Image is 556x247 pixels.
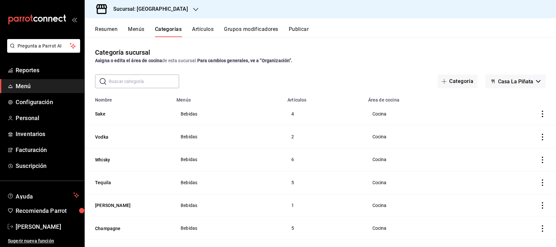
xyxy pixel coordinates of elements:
[16,114,79,122] span: Personal
[288,26,309,37] button: Publicar
[192,26,214,37] button: Artículos
[16,191,71,199] span: Ayuda
[438,75,477,88] button: Categoría
[16,161,79,170] span: Suscripción
[224,26,278,37] button: Grupos modificadores
[181,157,275,162] span: Bebidas
[16,145,79,154] span: Facturación
[498,78,533,85] span: Casa La Piñata
[181,112,275,116] span: Bebidas
[16,66,79,75] span: Reportes
[85,93,173,103] th: Nombre
[372,180,473,185] span: Cocina
[72,17,77,22] button: open_drawer_menu
[18,43,70,49] span: Pregunta a Parrot AI
[284,194,364,217] td: 1
[284,93,364,103] th: Artículos
[539,225,546,232] button: actions
[181,134,275,139] span: Bebidas
[372,112,473,116] span: Cocina
[539,111,546,117] button: actions
[7,39,80,53] button: Pregunta a Parrot AI
[95,134,160,140] button: Vodka
[372,203,473,208] span: Cocina
[284,125,364,148] td: 2
[372,226,473,230] span: Cocina
[364,93,481,103] th: Área de cocina
[372,134,473,139] span: Cocina
[8,238,79,244] span: Sugerir nueva función
[155,26,182,37] button: Categorías
[95,225,160,232] button: Champagne
[16,130,79,138] span: Inventarios
[181,180,275,185] span: Bebidas
[284,171,364,194] td: 5
[16,82,79,90] span: Menú
[284,217,364,240] td: 5
[108,5,188,13] h3: Sucursal: [GEOGRAPHIC_DATA]
[95,111,160,117] button: Sake
[5,47,80,54] a: Pregunta a Parrot AI
[109,75,179,88] input: Buscar categoría
[95,58,162,63] strong: Asigna o edita el área de cocina
[95,48,150,57] div: Categoría sucursal
[372,157,473,162] span: Cocina
[539,179,546,186] button: actions
[95,179,160,186] button: Tequila
[197,58,292,63] strong: Para cambios generales, ve a “Organización”.
[16,222,79,231] span: [PERSON_NAME]
[539,202,546,209] button: actions
[181,226,275,230] span: Bebidas
[95,157,160,163] button: Whisky
[173,93,284,103] th: Menús
[181,203,275,208] span: Bebidas
[539,134,546,140] button: actions
[95,26,118,37] button: Resumen
[16,206,79,215] span: Recomienda Parrot
[16,98,79,106] span: Configuración
[95,26,556,37] div: navigation tabs
[95,202,160,209] button: [PERSON_NAME]
[485,75,546,88] button: Casa La Piñata
[284,103,364,125] td: 4
[95,57,546,64] div: de esta sucursal.
[284,148,364,171] td: 6
[539,157,546,163] button: actions
[128,26,144,37] button: Menús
